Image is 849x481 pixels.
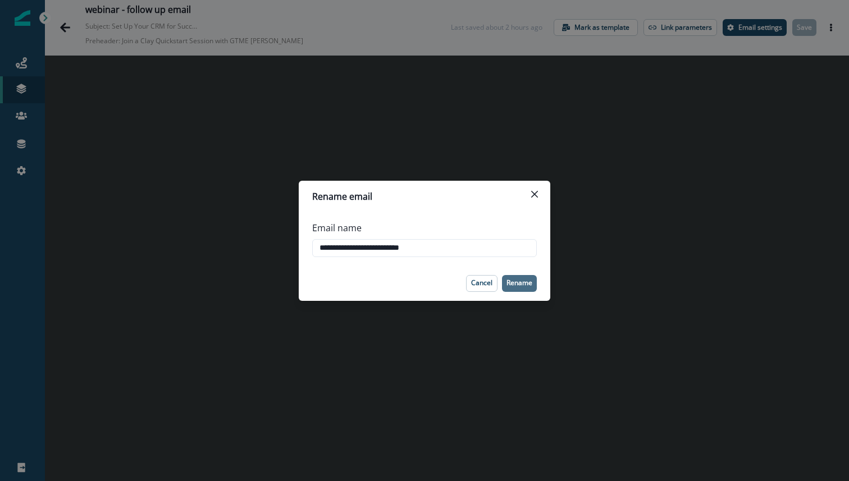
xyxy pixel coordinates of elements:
[471,279,492,287] p: Cancel
[502,275,537,292] button: Rename
[312,221,362,235] p: Email name
[312,190,372,203] p: Rename email
[526,185,544,203] button: Close
[466,275,497,292] button: Cancel
[506,279,532,287] p: Rename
